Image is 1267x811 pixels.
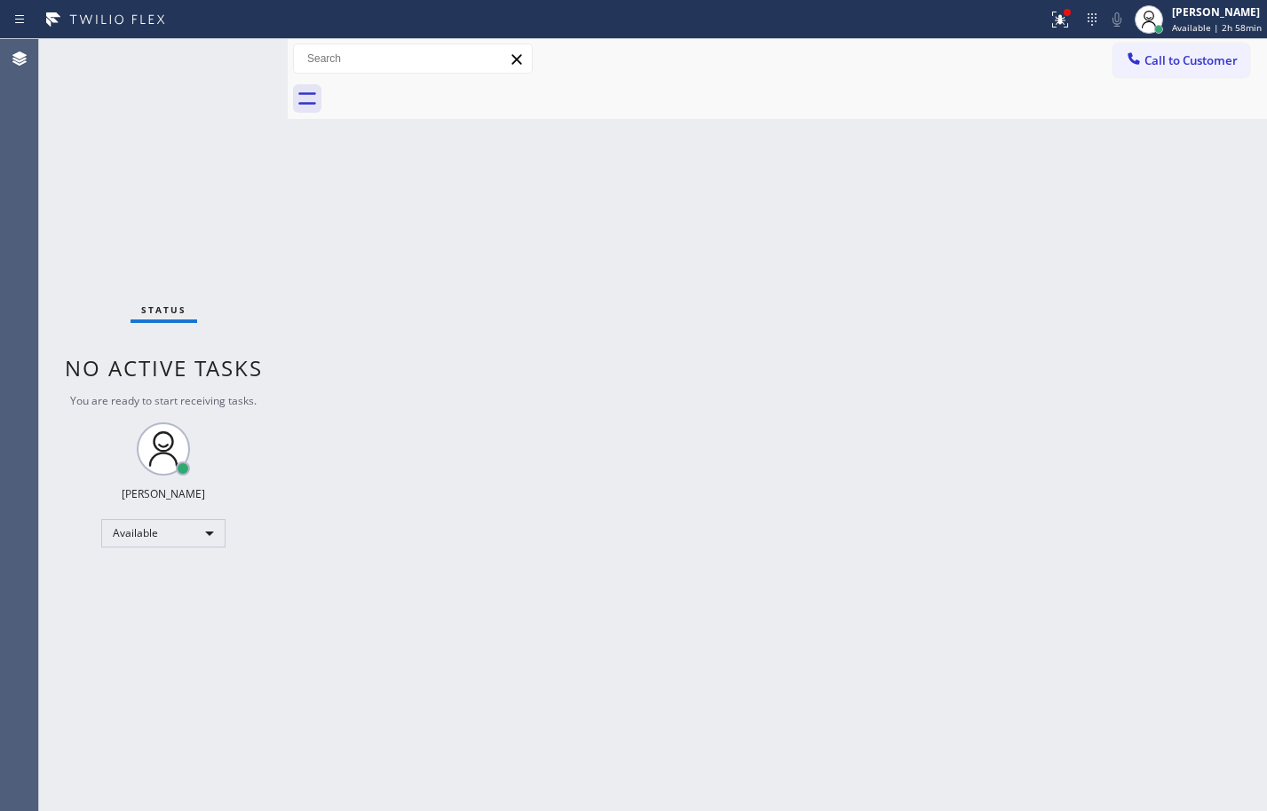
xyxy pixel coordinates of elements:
div: Available [101,519,226,547]
button: Mute [1105,7,1129,32]
input: Search [294,44,532,73]
span: Call to Customer [1144,52,1238,68]
div: [PERSON_NAME] [122,486,205,501]
div: [PERSON_NAME] [1172,4,1262,20]
button: Call to Customer [1113,43,1249,77]
span: Available | 2h 58min [1172,21,1262,34]
span: Status [141,303,186,316]
span: You are ready to start receiving tasks. [70,393,257,408]
span: No active tasks [65,353,263,382]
